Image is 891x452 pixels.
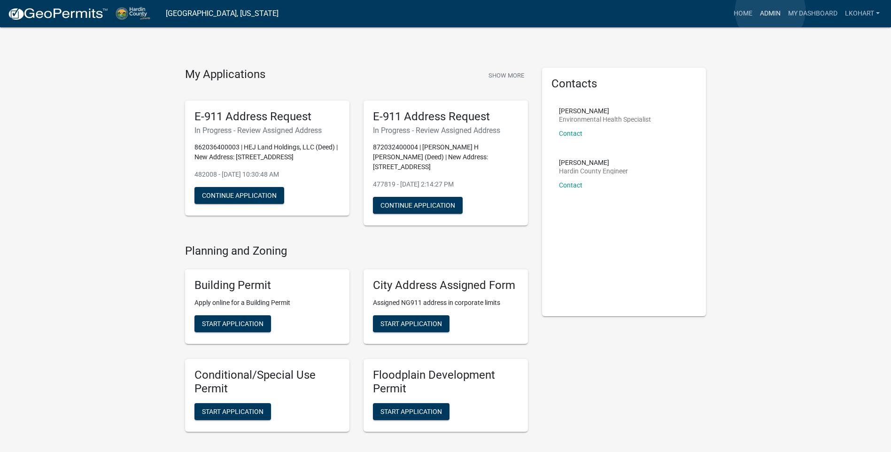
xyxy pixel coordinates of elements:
p: Hardin County Engineer [559,168,628,174]
h6: In Progress - Review Assigned Address [194,126,340,135]
p: 872032400004 | [PERSON_NAME] H [PERSON_NAME] (Deed) | New Address: [STREET_ADDRESS] [373,142,519,172]
h5: Building Permit [194,279,340,292]
img: Hardin County, Iowa [116,7,158,20]
span: Start Application [202,407,263,415]
button: Show More [485,68,528,83]
a: lkohart [841,5,883,23]
h5: Contacts [551,77,697,91]
h4: My Applications [185,68,265,82]
a: Admin [756,5,784,23]
p: 862036400003 | HEJ Land Holdings, LLC (Deed) | New Address: [STREET_ADDRESS] [194,142,340,162]
h5: Conditional/Special Use Permit [194,368,340,396]
h5: Floodplain Development Permit [373,368,519,396]
button: Continue Application [373,197,463,214]
p: Assigned NG911 address in corporate limits [373,298,519,308]
a: Home [730,5,756,23]
span: Start Application [202,320,263,327]
button: Start Application [373,403,449,420]
h5: E-911 Address Request [194,110,340,124]
a: Contact [559,130,582,137]
p: 482008 - [DATE] 10:30:48 AM [194,170,340,179]
button: Start Application [373,315,449,332]
span: Start Application [380,407,442,415]
p: 477819 - [DATE] 2:14:27 PM [373,179,519,189]
p: [PERSON_NAME] [559,108,651,114]
button: Continue Application [194,187,284,204]
a: [GEOGRAPHIC_DATA], [US_STATE] [166,6,279,22]
span: Start Application [380,320,442,327]
a: My Dashboard [784,5,841,23]
p: Environmental Health Specialist [559,116,651,123]
h5: City Address Assigned Form [373,279,519,292]
p: [PERSON_NAME] [559,159,628,166]
p: Apply online for a Building Permit [194,298,340,308]
button: Start Application [194,315,271,332]
h5: E-911 Address Request [373,110,519,124]
a: Contact [559,181,582,189]
h6: In Progress - Review Assigned Address [373,126,519,135]
h4: Planning and Zoning [185,244,528,258]
button: Start Application [194,403,271,420]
